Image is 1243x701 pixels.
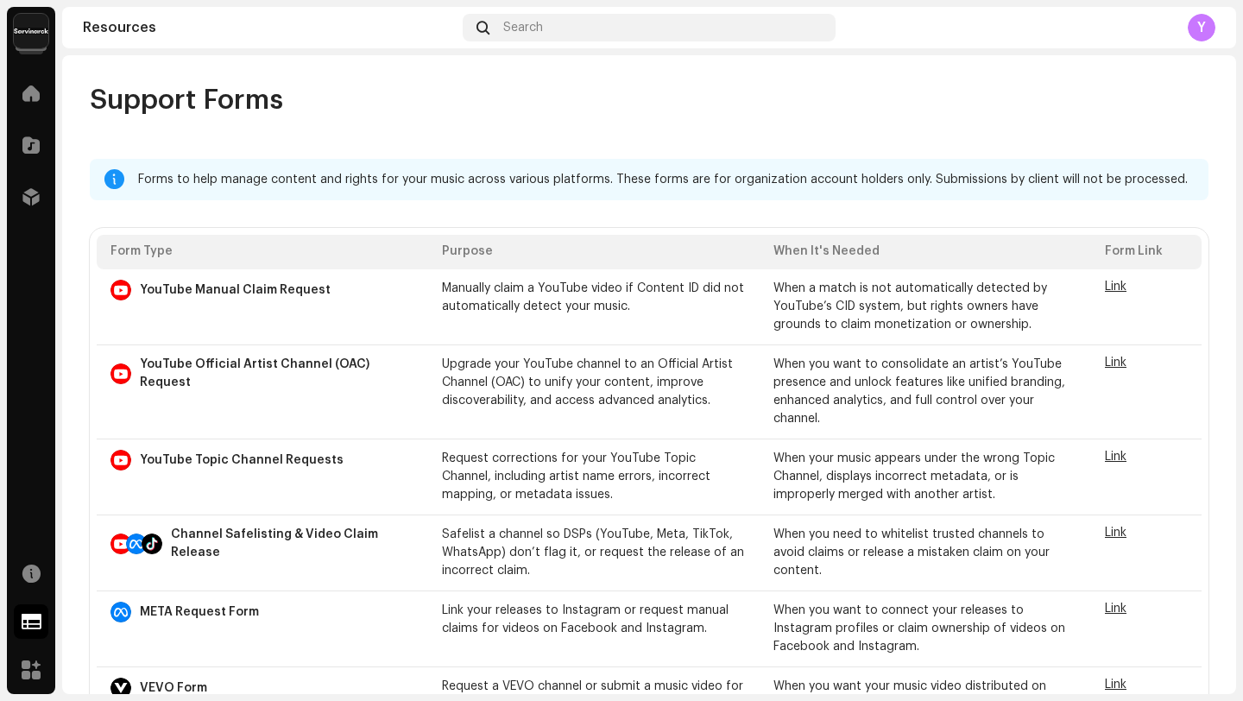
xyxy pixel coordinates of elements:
p: When you want to connect your releases to Instagram profiles or claim ownership of videos on Face... [773,602,1077,656]
span: Support Forms [90,83,283,117]
span: Search [503,21,543,35]
img: 537129df-5630-4d26-89eb-56d9d044d4fa [14,14,48,48]
p: Request corrections for your YouTube Topic Channel, including artist name errors, incorrect mappi... [442,450,746,504]
a: Link [1105,281,1126,293]
p: When a match is not automatically detected by YouTube’s CID system, but rights owners have ground... [773,280,1077,334]
div: Forms to help manage content and rights for your music across various platforms. These forms are ... [138,169,1195,190]
a: Link [1105,679,1126,691]
th: Form Type [97,235,428,269]
th: Form Link [1091,235,1202,269]
p: YouTube Manual Claim Request [140,281,331,300]
p: Link your releases to Instagram or request manual claims for videos on Facebook and Instagram. [442,602,746,638]
p: YouTube Topic Channel Requests [140,452,344,470]
div: Resources [83,21,456,35]
p: Channel Safelisting & Video Claim Release [171,526,414,562]
p: Upgrade your YouTube channel to an Official Artist Channel (OAC) to unify your content, improve d... [442,356,746,410]
p: META Request Form [140,603,259,622]
p: YouTube Official Artist Channel (OAC) Request [140,356,414,392]
p: When you need to whitelist trusted channels to avoid claims or release a mistaken claim on your c... [773,526,1077,580]
th: Purpose [428,235,760,269]
p: Manually claim a YouTube video if Content ID did not automatically detect your music. [442,280,746,316]
p: When you want to consolidate an artist’s YouTube presence and unlock features like unified brandi... [773,356,1077,428]
a: Link [1105,603,1126,615]
p: Safelist a channel so DSPs (YouTube, Meta, TikTok, WhatsApp) don’t flag it, or request the releas... [442,526,746,580]
div: Y [1188,14,1215,41]
p: When your music appears under the wrong Topic Channel, displays incorrect metadata, or is imprope... [773,450,1077,504]
p: VEVO Form [140,679,207,698]
a: Link [1105,527,1126,539]
a: Link [1105,357,1126,369]
a: Link [1105,451,1126,463]
th: When It's Needed [760,235,1091,269]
